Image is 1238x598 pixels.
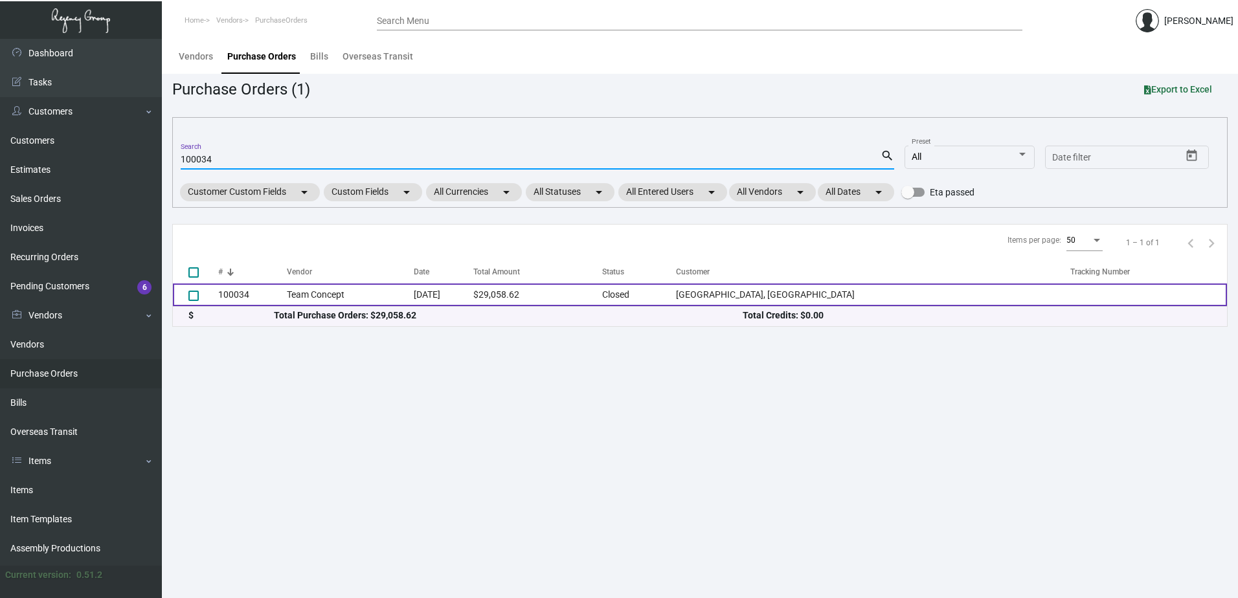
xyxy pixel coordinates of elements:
[591,184,607,200] mat-icon: arrow_drop_down
[1070,266,1227,278] div: Tracking Number
[473,266,602,278] div: Total Amount
[218,266,287,278] div: #
[818,183,894,201] mat-chip: All Dates
[473,283,602,306] td: $29,058.62
[414,266,429,278] div: Date
[179,50,213,63] div: Vendors
[1126,237,1160,249] div: 1 – 1 of 1
[1134,78,1222,101] button: Export to Excel
[426,183,522,201] mat-chip: All Currencies
[1052,153,1092,163] input: Start date
[729,183,816,201] mat-chip: All Vendors
[676,266,1070,278] div: Customer
[676,283,1070,306] td: [GEOGRAPHIC_DATA], [GEOGRAPHIC_DATA]
[473,266,520,278] div: Total Amount
[255,16,308,25] span: PurchaseOrders
[1066,236,1075,245] span: 50
[185,16,204,25] span: Home
[1201,232,1222,253] button: Next page
[5,568,71,582] div: Current version:
[871,184,886,200] mat-icon: arrow_drop_down
[343,50,413,63] div: Overseas Transit
[526,183,614,201] mat-chip: All Statuses
[1007,234,1061,246] div: Items per page:
[324,183,422,201] mat-chip: Custom Fields
[1182,146,1202,166] button: Open calendar
[218,283,287,306] td: 100034
[1066,236,1103,245] mat-select: Items per page:
[1136,9,1159,32] img: admin@bootstrapmaster.com
[743,309,1211,322] div: Total Credits: $0.00
[172,78,310,101] div: Purchase Orders (1)
[930,184,974,200] span: Eta passed
[310,50,328,63] div: Bills
[287,283,414,306] td: Team Concept
[274,309,743,322] div: Total Purchase Orders: $29,058.62
[499,184,514,200] mat-icon: arrow_drop_down
[1164,14,1233,28] div: [PERSON_NAME]
[676,266,710,278] div: Customer
[704,184,719,200] mat-icon: arrow_drop_down
[602,266,624,278] div: Status
[414,283,474,306] td: [DATE]
[602,283,677,306] td: Closed
[180,183,320,201] mat-chip: Customer Custom Fields
[188,309,274,322] div: $
[297,184,312,200] mat-icon: arrow_drop_down
[1103,153,1165,163] input: End date
[1180,232,1201,253] button: Previous page
[227,50,296,63] div: Purchase Orders
[218,266,223,278] div: #
[287,266,312,278] div: Vendor
[602,266,677,278] div: Status
[76,568,102,582] div: 0.51.2
[881,148,894,164] mat-icon: search
[399,184,414,200] mat-icon: arrow_drop_down
[1144,84,1212,94] span: Export to Excel
[793,184,808,200] mat-icon: arrow_drop_down
[414,266,474,278] div: Date
[1070,266,1130,278] div: Tracking Number
[912,151,921,162] span: All
[216,16,243,25] span: Vendors
[618,183,727,201] mat-chip: All Entered Users
[287,266,414,278] div: Vendor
